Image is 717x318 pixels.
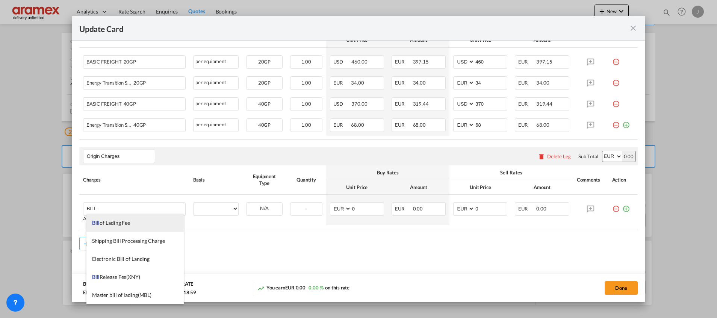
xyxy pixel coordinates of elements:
input: 370 [475,98,507,109]
span: 319.44 [536,101,552,107]
md-dialog: Update Card Port ... [72,16,645,302]
span: Bill [92,274,100,280]
div: per equipment [193,118,239,132]
div: BUY RATE [83,280,106,289]
span: 68.00 [413,122,426,128]
span: EUR 0.00 [285,285,306,291]
span: 1.00 [301,59,312,65]
span: EUR [395,206,412,212]
div: Delete Leg [547,153,571,159]
md-icon: icon-delete [538,153,545,160]
span: USD [333,101,351,107]
span: 68.00 [351,122,364,128]
th: Action [608,165,638,195]
th: Unit Price [449,180,511,195]
span: 40GP [258,122,271,128]
md-icon: icon-minus-circle-outline red-400-fg [612,202,620,210]
span: EUR [395,80,412,86]
span: Bill [92,220,100,226]
md-icon: icon-trending-up [257,285,265,292]
span: - [305,206,307,212]
div: Update Card [79,23,629,33]
div: Sell Rates [453,169,569,176]
span: EUR [518,206,535,212]
span: 20GP [122,59,136,65]
div: BASIC FREIGHT [86,98,158,107]
span: EUR [333,122,350,128]
md-icon: icon-minus-circle-outline red-400-fg [612,97,620,105]
div: Quantity [290,176,322,183]
span: Shipping Bill Processing Charge [92,238,165,244]
span: USD [333,59,351,65]
span: Bill Release Fee(XNY) [92,274,140,280]
div: Buy Rates [330,169,446,176]
input: 0 [475,203,507,214]
span: 20GP [258,80,271,86]
div: Energy Transition Surcharge [86,119,158,128]
span: 460.00 [351,59,367,65]
div: BASIC FREIGHT [86,56,158,65]
span: EUR [395,101,412,107]
span: EUR [518,101,535,107]
span: EUR [333,80,350,86]
md-input-container: BILL [83,203,185,214]
th: Comments [573,165,608,195]
th: Amount [388,180,449,195]
span: 20GP [258,59,271,65]
div: Equipment Type [246,173,283,186]
span: 34.00 [351,80,364,86]
div: Charges [83,176,186,183]
span: Electronic Bill of Landing [92,256,150,262]
th: Amount [511,180,573,195]
span: 397.15 [413,59,429,65]
span: EUR [395,59,412,65]
md-icon: icon-minus-circle-outline red-400-fg [612,55,620,63]
md-icon: icon-plus-circle-outline green-400-fg [622,118,630,126]
input: 0 [351,203,384,214]
span: 0.00 [536,206,546,212]
input: 68 [475,119,507,130]
span: EUR [518,122,535,128]
span: 1.00 [301,122,312,128]
div: per equipment [193,55,239,69]
div: Adding a user defined charge [83,216,186,221]
div: per equipment [193,97,239,111]
md-icon: icon-plus-circle-outline green-400-fg [622,202,630,210]
span: Master bill of lading(MBL) [92,292,151,298]
span: 370.00 [351,101,367,107]
div: EUR 818.59 [83,289,111,296]
span: 0.00 [413,206,423,212]
div: Basis [193,176,239,183]
md-icon: icon-minus-circle-outline red-400-fg [612,118,620,126]
span: Bill of Lading Fee [92,220,130,226]
div: per equipment [193,76,239,90]
span: 34.00 [413,80,426,86]
span: EUR [518,59,535,65]
input: Charge Name [87,203,185,214]
span: 40GP [122,101,136,107]
md-icon: icon-close fg-AAA8AD m-0 pointer [629,24,638,33]
div: 0.00 [622,151,636,162]
th: Unit Price [326,180,388,195]
input: 460 [475,56,507,67]
span: 40GP [132,122,146,128]
span: EUR [395,122,412,128]
span: EUR [518,80,535,86]
span: 397.15 [536,59,552,65]
input: 34 [475,77,507,88]
span: 0.00 % [309,285,323,291]
div: You earn on this rate [257,284,350,292]
button: Delete Leg [538,153,571,159]
div: SELL RATE [170,280,193,289]
md-icon: icon-plus md-link-fg s20 [83,240,90,247]
button: Done [605,281,638,295]
div: Energy Transition Surcharge [86,77,158,86]
span: 20GP [132,80,146,86]
input: Leg Name [87,151,155,162]
md-icon: icon-minus-circle-outline red-400-fg [612,76,620,84]
span: 40GP [258,101,271,107]
span: 319.44 [413,101,429,107]
span: 1.00 [301,101,312,107]
span: 68.00 [536,122,549,128]
button: Add Leg [79,237,112,250]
